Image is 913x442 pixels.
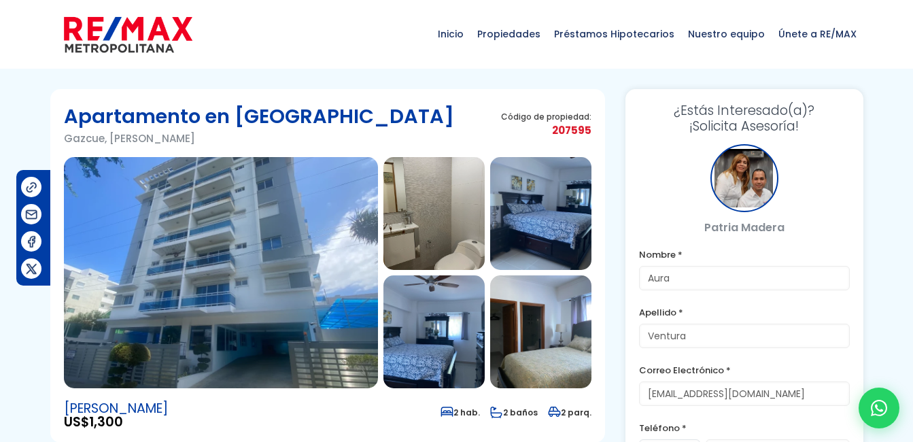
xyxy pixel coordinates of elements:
[501,112,591,122] span: Código de propiedad:
[639,362,850,379] label: Correo Electrónico *
[383,275,485,388] img: Apartamento en Gazcue
[64,402,168,415] span: [PERSON_NAME]
[639,246,850,263] label: Nombre *
[64,14,192,55] img: remax-metropolitana-logo
[64,130,454,147] p: Gazcue, [PERSON_NAME]
[431,14,470,54] span: Inicio
[24,262,39,276] img: Compartir
[772,14,863,54] span: Únete a RE/MAX
[24,235,39,249] img: Compartir
[501,122,591,139] span: 207595
[681,14,772,54] span: Nuestro equipo
[639,420,850,437] label: Teléfono *
[710,144,778,212] div: Patria Madera
[639,304,850,321] label: Apellido *
[441,407,480,418] span: 2 hab.
[470,14,547,54] span: Propiedades
[24,207,39,222] img: Compartir
[547,14,681,54] span: Préstamos Hipotecarios
[24,180,39,194] img: Compartir
[89,413,123,431] span: 1,300
[64,415,168,429] span: US$
[64,157,378,388] img: Apartamento en Gazcue
[639,103,850,118] span: ¿Estás Interesado(a)?
[383,157,485,270] img: Apartamento en Gazcue
[490,407,538,418] span: 2 baños
[64,103,454,130] h1: Apartamento en [GEOGRAPHIC_DATA]
[490,275,591,388] img: Apartamento en Gazcue
[639,219,850,236] p: Patria Madera
[639,103,850,134] h3: ¡Solicita Asesoría!
[490,157,591,270] img: Apartamento en Gazcue
[548,407,591,418] span: 2 parq.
